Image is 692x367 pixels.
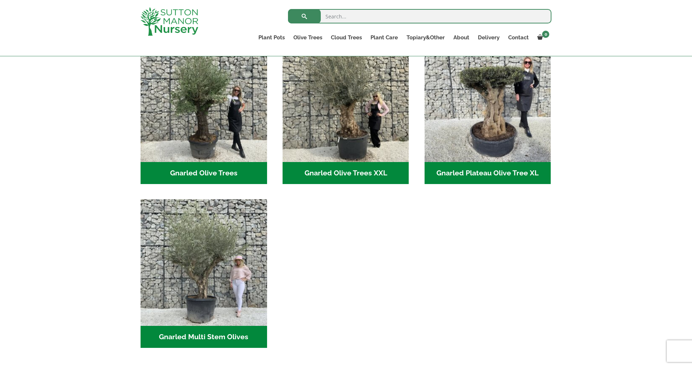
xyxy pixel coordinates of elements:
a: Visit product category Gnarled Olive Trees XXL [283,35,409,184]
a: Cloud Trees [327,32,366,43]
h2: Gnarled Olive Trees XXL [283,162,409,184]
img: Gnarled Multi Stem Olives [141,199,267,326]
img: logo [141,7,198,36]
a: Visit product category Gnarled Multi Stem Olives [141,199,267,348]
img: Gnarled Olive Trees XXL [283,35,409,162]
img: Gnarled Plateau Olive Tree XL [425,35,551,162]
a: Visit product category Gnarled Plateau Olive Tree XL [425,35,551,184]
a: Plant Pots [254,32,289,43]
a: Plant Care [366,32,402,43]
a: Olive Trees [289,32,327,43]
a: About [449,32,474,43]
span: 0 [542,31,549,38]
a: Delivery [474,32,504,43]
h2: Gnarled Olive Trees [141,162,267,184]
a: Visit product category Gnarled Olive Trees [141,35,267,184]
a: Contact [504,32,533,43]
input: Search... [288,9,551,23]
img: Gnarled Olive Trees [141,35,267,162]
a: Topiary&Other [402,32,449,43]
a: 0 [533,32,551,43]
h2: Gnarled Multi Stem Olives [141,326,267,348]
h2: Gnarled Plateau Olive Tree XL [425,162,551,184]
